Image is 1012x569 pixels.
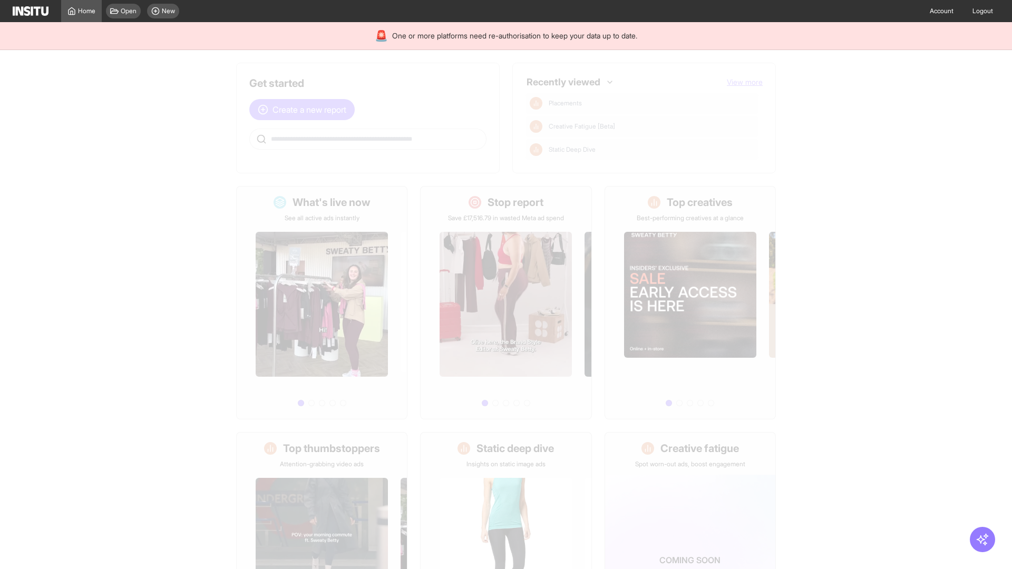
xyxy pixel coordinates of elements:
[13,6,48,16] img: Logo
[375,28,388,43] div: 🚨
[121,7,137,15] span: Open
[392,31,637,41] span: One or more platforms need re-authorisation to keep your data up to date.
[78,7,95,15] span: Home
[162,7,175,15] span: New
